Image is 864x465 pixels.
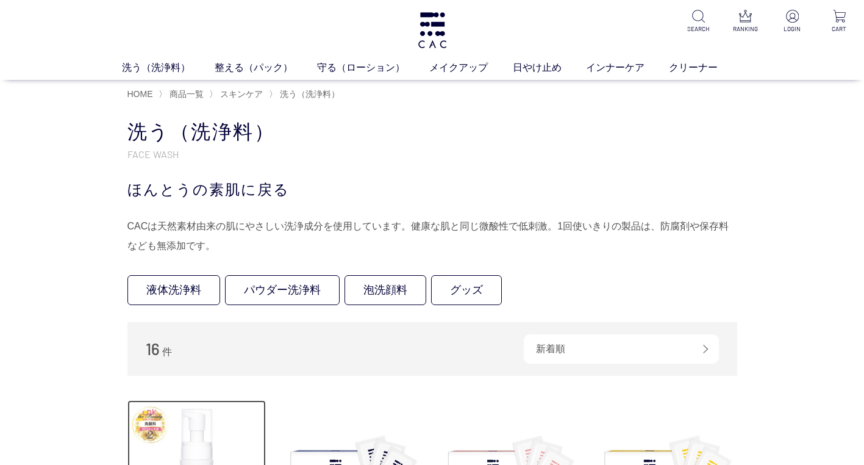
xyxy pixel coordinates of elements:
li: 〉 [209,88,266,100]
p: LOGIN [777,24,807,34]
span: 件 [162,347,172,357]
li: 〉 [269,88,343,100]
a: HOME [127,89,153,99]
a: インナーケア [586,60,669,75]
p: RANKING [730,24,760,34]
a: 日やけ止め [513,60,586,75]
p: SEARCH [684,24,713,34]
a: SEARCH [684,10,713,34]
p: CART [824,24,854,34]
div: CACは天然素材由来の肌にやさしい洗浄成分を使用しています。健康な肌と同じ微酸性で低刺激。1回使いきりの製品は、防腐剤や保存料なども無添加です。 [127,217,737,256]
a: クリーナー [669,60,742,75]
a: CART [824,10,854,34]
a: グッズ [431,275,502,305]
span: 洗う（洗浄料） [280,89,340,99]
p: FACE WASH [127,148,737,160]
h1: 洗う（洗浄料） [127,119,737,145]
span: スキンケア [220,89,263,99]
img: logo [416,12,448,48]
a: パウダー洗浄料 [225,275,340,305]
div: 新着順 [524,334,719,364]
a: メイクアップ [429,60,512,75]
a: 守る（ローション） [317,60,429,75]
span: 商品一覧 [170,89,204,99]
a: 液体洗浄料 [127,275,220,305]
a: 商品一覧 [167,89,204,99]
li: 〉 [159,88,207,100]
a: RANKING [730,10,760,34]
a: スキンケア [218,89,263,99]
a: 泡洗顔料 [345,275,426,305]
a: LOGIN [777,10,807,34]
span: 16 [146,339,160,358]
a: 洗う（洗浄料） [277,89,340,99]
a: 洗う（洗浄料） [122,60,215,75]
a: 整える（パック） [215,60,317,75]
div: ほんとうの素肌に戻る [127,179,737,201]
